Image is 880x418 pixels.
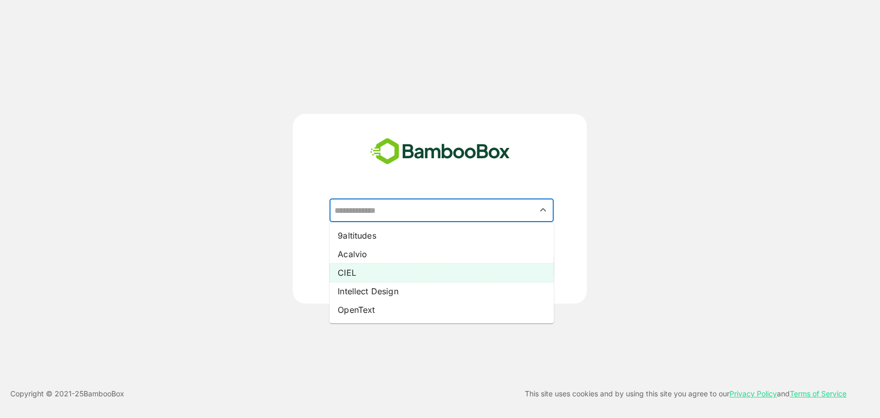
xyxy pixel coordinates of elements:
[536,203,550,217] button: Close
[329,300,554,319] li: OpenText
[329,263,554,282] li: CIEL
[329,245,554,263] li: Acalvio
[790,389,846,398] a: Terms of Service
[10,388,124,400] p: Copyright © 2021- 25 BambooBox
[525,388,846,400] p: This site uses cookies and by using this site you agree to our and
[329,226,554,245] li: 9altitudes
[364,135,516,169] img: bamboobox
[329,282,554,300] li: Intellect Design
[729,389,777,398] a: Privacy Policy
